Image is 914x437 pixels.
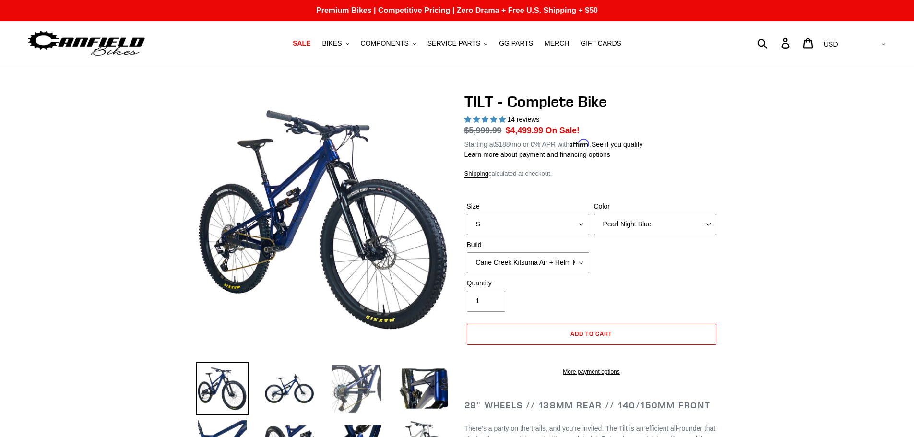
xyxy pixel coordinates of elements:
h1: TILT - Complete Bike [464,93,719,111]
s: $5,999.99 [464,126,502,135]
span: Affirm [570,139,590,147]
p: Starting at /mo or 0% APR with . [464,137,643,150]
input: Search [762,33,787,54]
span: SERVICE PARTS [427,39,480,47]
a: Learn more about payment and financing options [464,151,610,158]
label: Build [467,240,589,250]
img: Load image into Gallery viewer, TILT - Complete Bike [330,362,383,415]
a: GIFT CARDS [576,37,626,50]
span: SALE [293,39,310,47]
img: Load image into Gallery viewer, TILT - Complete Bike [397,362,450,415]
h2: 29" Wheels // 138mm Rear // 140/150mm Front [464,400,719,411]
a: SALE [288,37,315,50]
span: GG PARTS [499,39,533,47]
a: MERCH [540,37,574,50]
button: SERVICE PARTS [423,37,492,50]
button: Add to cart [467,324,716,345]
label: Color [594,201,716,212]
label: Size [467,201,589,212]
span: COMPONENTS [361,39,409,47]
span: $4,499.99 [506,126,543,135]
a: GG PARTS [494,37,538,50]
span: MERCH [545,39,569,47]
span: On Sale! [546,124,580,137]
img: Load image into Gallery viewer, TILT - Complete Bike [196,362,249,415]
span: Add to cart [570,330,612,337]
a: Shipping [464,170,489,178]
a: More payment options [467,367,716,376]
a: See if you qualify - Learn more about Affirm Financing (opens in modal) [592,141,643,148]
span: GIFT CARDS [581,39,621,47]
label: Quantity [467,278,589,288]
button: BIKES [317,37,354,50]
button: COMPONENTS [356,37,421,50]
span: 14 reviews [507,116,539,123]
span: BIKES [322,39,342,47]
div: calculated at checkout. [464,169,719,178]
img: Load image into Gallery viewer, TILT - Complete Bike [263,362,316,415]
span: $188 [495,141,510,148]
img: Canfield Bikes [26,28,146,59]
span: 5.00 stars [464,116,508,123]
